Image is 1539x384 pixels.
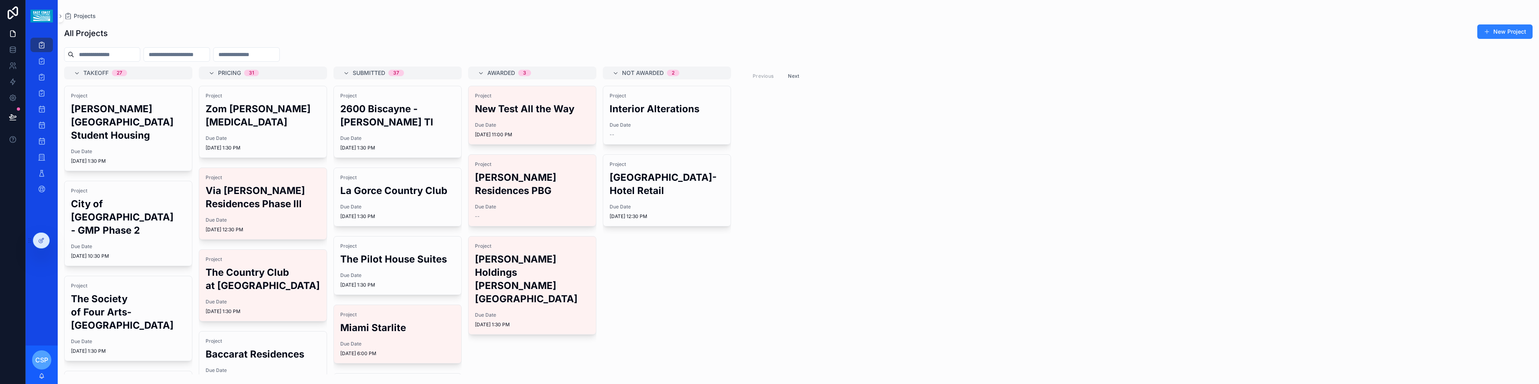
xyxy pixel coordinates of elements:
span: -- [610,131,614,138]
span: Pricing [218,69,241,77]
a: ProjectMiami StarliteDue Date[DATE] 6:00 PM [333,305,462,364]
a: ProjectThe Pilot House SuitesDue Date[DATE] 1:30 PM [333,236,462,295]
span: [DATE] 1:30 PM [206,145,320,151]
span: Due Date [340,204,455,210]
div: 31 [249,70,254,76]
a: Project2600 Biscayne - [PERSON_NAME] TIDue Date[DATE] 1:30 PM [333,86,462,158]
a: ProjectThe Country Club at [GEOGRAPHIC_DATA]Due Date[DATE] 1:30 PM [199,249,327,321]
a: Project[PERSON_NAME] Residences PBGDue Date-- [468,154,596,226]
span: Due Date [206,217,320,223]
a: ProjectNew Test All the WayDue Date[DATE] 11:00 PM [468,86,596,145]
a: ProjectLa Gorce Country ClubDue Date[DATE] 1:30 PM [333,168,462,226]
span: [DATE] 10:30 PM [71,253,186,259]
span: [DATE] 12:30 PM [610,213,724,220]
div: 37 [393,70,399,76]
span: Project [71,93,186,99]
span: Due Date [71,338,186,345]
h2: The Pilot House Suites [340,253,455,266]
span: Due Date [610,204,724,210]
h1: All Projects [64,28,108,39]
span: Project [206,256,320,263]
span: Takeoff [83,69,109,77]
div: scrollable content [26,32,58,207]
a: ProjectZom [PERSON_NAME][MEDICAL_DATA]Due Date[DATE] 1:30 PM [199,86,327,158]
h2: Via [PERSON_NAME] Residences Phase lll [206,184,320,210]
h2: [PERSON_NAME] Holdings [PERSON_NAME][GEOGRAPHIC_DATA] [475,253,590,305]
a: Projects [64,12,96,20]
span: Project [71,188,186,194]
span: Project [610,93,724,99]
a: Project[PERSON_NAME] Holdings [PERSON_NAME][GEOGRAPHIC_DATA]Due Date[DATE] 1:30 PM [468,236,596,335]
span: Due Date [206,299,320,305]
span: Project [71,283,186,289]
span: Submitted [353,69,385,77]
a: Project[PERSON_NAME][GEOGRAPHIC_DATA] Student HousingDue Date[DATE] 1:30 PM [64,86,192,171]
span: Project [206,338,320,344]
span: [DATE] 12:30 PM [206,226,320,233]
span: Due Date [340,341,455,347]
span: [DATE] 6:00 PM [340,350,455,357]
span: [DATE] 1:30 PM [340,213,455,220]
h2: 2600 Biscayne - [PERSON_NAME] TI [340,102,455,129]
h2: The Country Club at [GEOGRAPHIC_DATA] [206,266,320,292]
span: Due Date [475,122,590,128]
span: Due Date [475,312,590,318]
h2: Zom [PERSON_NAME][MEDICAL_DATA] [206,102,320,129]
h2: [PERSON_NAME][GEOGRAPHIC_DATA] Student Housing [71,102,186,142]
span: Project [206,174,320,181]
span: Due Date [71,243,186,250]
span: Due Date [475,204,590,210]
button: Next [782,70,805,82]
h2: The Society of Four Arts-[GEOGRAPHIC_DATA] [71,292,186,332]
a: ProjectCity of [GEOGRAPHIC_DATA] - GMP Phase 2Due Date[DATE] 10:30 PM [64,181,192,266]
span: Due Date [610,122,724,128]
span: Project [475,243,590,249]
span: Not Awarded [622,69,664,77]
span: Project [340,93,455,99]
span: Project [340,311,455,318]
span: Projects [74,12,96,20]
span: -- [475,213,480,220]
a: ProjectInterior AlterationsDue Date-- [603,86,731,145]
span: Due Date [206,135,320,141]
span: [DATE] 1:30 PM [340,282,455,288]
span: Awarded [487,69,515,77]
span: [DATE] 11:00 PM [475,131,590,138]
h2: City of [GEOGRAPHIC_DATA] - GMP Phase 2 [71,197,186,237]
div: 27 [117,70,122,76]
span: [DATE] 1:30 PM [71,158,186,164]
span: Project [206,93,320,99]
a: Project[GEOGRAPHIC_DATA]- Hotel RetailDue Date[DATE] 12:30 PM [603,154,731,226]
span: Project [475,161,590,168]
div: 3 [523,70,526,76]
h2: [PERSON_NAME] Residences PBG [475,171,590,197]
h2: Miami Starlite [340,321,455,334]
a: ProjectVia [PERSON_NAME] Residences Phase lllDue Date[DATE] 12:30 PM [199,168,327,240]
h2: New Test All the Way [475,102,590,115]
h2: [GEOGRAPHIC_DATA]- Hotel Retail [610,171,724,197]
span: Project [610,161,724,168]
span: [DATE] 1:30 PM [340,145,455,151]
button: New Project [1477,24,1533,39]
span: Due Date [206,367,320,374]
h2: Interior Alterations [610,102,724,115]
span: Due Date [340,272,455,279]
div: 2 [672,70,675,76]
span: Project [340,174,455,181]
span: CSP [35,355,48,365]
span: [DATE] 1:30 PM [206,308,320,315]
span: Project [340,243,455,249]
span: Due Date [71,148,186,155]
span: [DATE] 1:30 PM [71,348,186,354]
h2: La Gorce Country Club [340,184,455,197]
img: App logo [30,10,53,22]
span: [DATE] 1:30 PM [475,321,590,328]
span: Project [475,93,590,99]
span: Due Date [340,135,455,141]
a: ProjectThe Society of Four Arts-[GEOGRAPHIC_DATA]Due Date[DATE] 1:30 PM [64,276,192,361]
h2: Baccarat Residences [206,348,320,361]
